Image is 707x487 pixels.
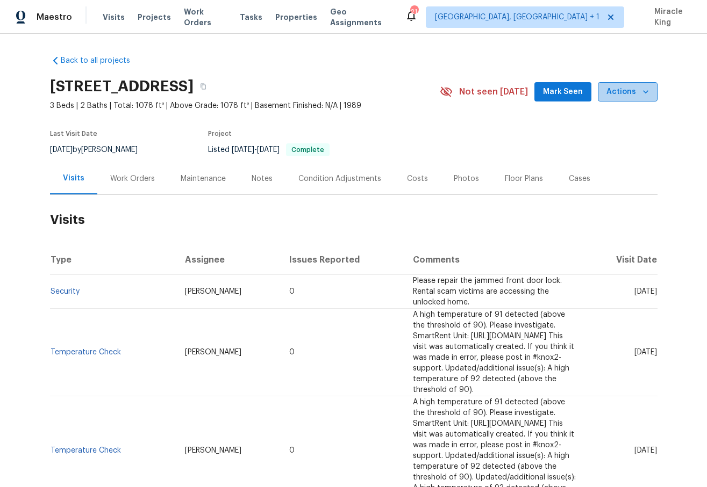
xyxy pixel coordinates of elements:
[50,245,177,275] th: Type
[103,12,125,23] span: Visits
[50,81,194,92] h2: [STREET_ADDRESS]
[51,447,121,454] a: Temperature Check
[50,130,97,137] span: Last Visit Date
[413,277,562,306] span: Please repair the jammed front door lock. Rental scam victims are accessing the unlocked home.
[634,288,657,295] span: [DATE]
[587,245,657,275] th: Visit Date
[208,146,330,154] span: Listed
[50,55,153,66] a: Back to all projects
[51,348,121,356] a: Temperature Check
[185,348,241,356] span: [PERSON_NAME]
[298,173,381,184] div: Condition Adjustments
[194,77,213,96] button: Copy Address
[232,146,254,154] span: [DATE]
[63,173,84,184] div: Visits
[413,311,574,394] span: A high temperature of 91 detected (above the threshold of 90). Please investigate. SmartRent Unit...
[543,85,583,99] span: Mark Seen
[289,447,295,454] span: 0
[569,173,590,184] div: Cases
[407,173,428,184] div: Costs
[454,173,479,184] div: Photos
[410,6,418,17] div: 21
[138,12,171,23] span: Projects
[257,146,280,154] span: [DATE]
[50,143,151,156] div: by [PERSON_NAME]
[185,447,241,454] span: [PERSON_NAME]
[404,245,587,275] th: Comments
[598,82,658,102] button: Actions
[232,146,280,154] span: -
[208,130,232,137] span: Project
[287,147,328,153] span: Complete
[275,12,317,23] span: Properties
[252,173,273,184] div: Notes
[37,12,72,23] span: Maestro
[185,288,241,295] span: [PERSON_NAME]
[534,82,591,102] button: Mark Seen
[51,288,80,295] a: Security
[184,6,227,28] span: Work Orders
[330,6,392,28] span: Geo Assignments
[240,13,262,21] span: Tasks
[176,245,281,275] th: Assignee
[650,6,691,28] span: Miracle King
[634,348,657,356] span: [DATE]
[459,86,528,97] span: Not seen [DATE]
[50,146,73,154] span: [DATE]
[289,288,295,295] span: 0
[110,173,155,184] div: Work Orders
[634,447,657,454] span: [DATE]
[281,245,404,275] th: Issues Reported
[606,85,649,99] span: Actions
[50,100,440,111] span: 3 Beds | 2 Baths | Total: 1078 ft² | Above Grade: 1078 ft² | Basement Finished: N/A | 1989
[50,195,658,245] h2: Visits
[505,173,543,184] div: Floor Plans
[435,12,599,23] span: [GEOGRAPHIC_DATA], [GEOGRAPHIC_DATA] + 1
[289,348,295,356] span: 0
[181,173,226,184] div: Maintenance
